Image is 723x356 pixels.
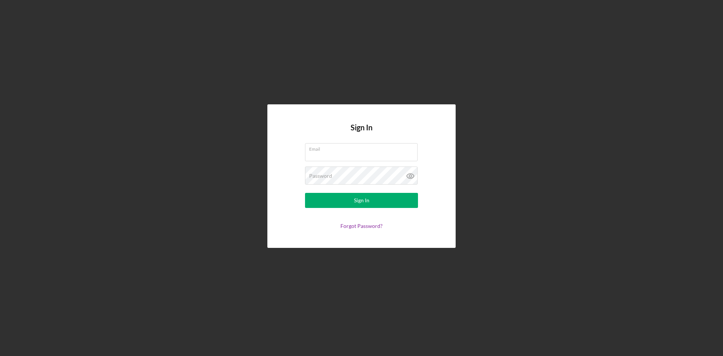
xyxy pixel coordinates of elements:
div: Sign In [354,193,369,208]
label: Email [309,144,418,152]
label: Password [309,173,332,179]
a: Forgot Password? [340,223,383,229]
button: Sign In [305,193,418,208]
h4: Sign In [351,123,372,143]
